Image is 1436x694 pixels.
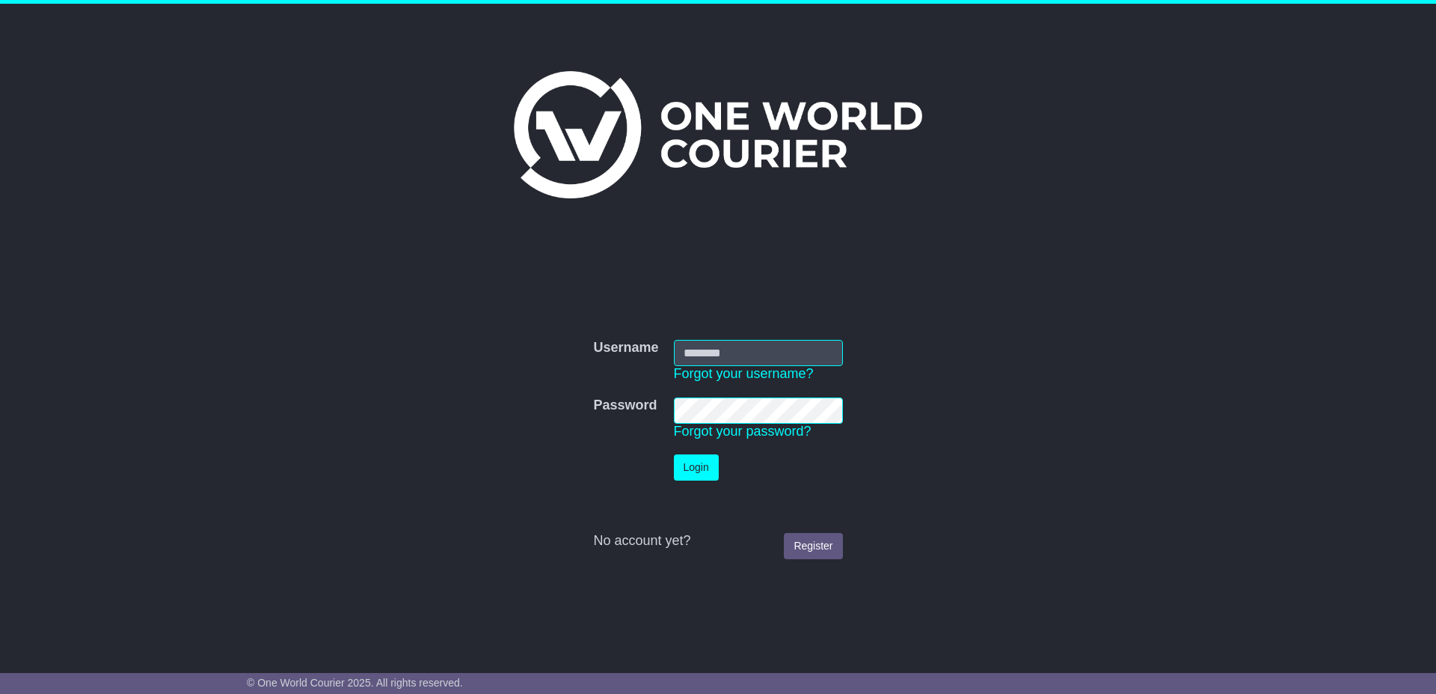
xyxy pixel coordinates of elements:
div: No account yet? [593,533,842,550]
span: © One World Courier 2025. All rights reserved. [247,677,463,689]
a: Forgot your password? [674,424,811,439]
label: Username [593,340,658,356]
a: Forgot your username? [674,366,814,381]
label: Password [593,398,657,414]
button: Login [674,454,719,481]
img: One World [514,71,922,198]
a: Register [784,533,842,559]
